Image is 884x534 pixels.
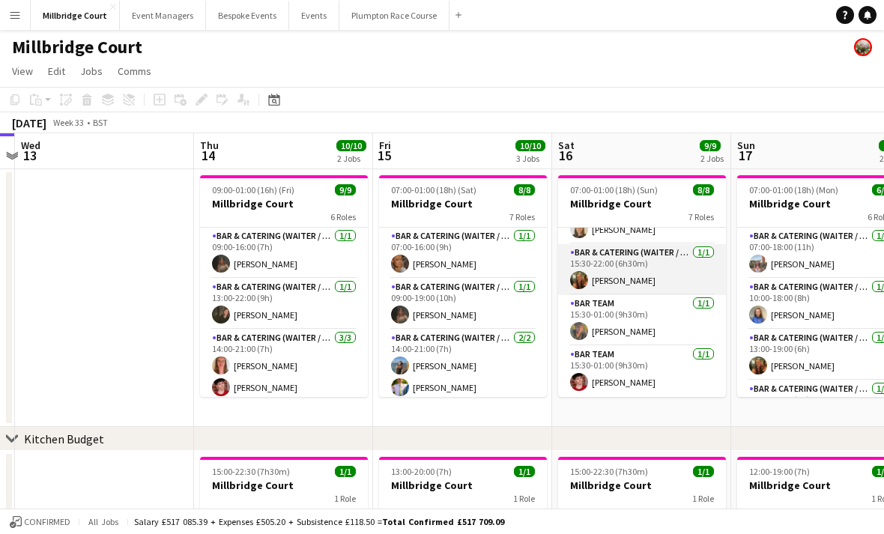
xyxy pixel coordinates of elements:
[120,1,206,30] button: Event Managers
[336,140,366,151] span: 10/10
[379,279,547,330] app-card-role: Bar & Catering (Waiter / waitress)1/109:00-19:00 (10h)[PERSON_NAME]
[112,61,157,81] a: Comms
[212,466,290,477] span: 15:00-22:30 (7h30m)
[74,61,109,81] a: Jobs
[42,61,71,81] a: Edit
[80,64,103,78] span: Jobs
[379,228,547,279] app-card-role: Bar & Catering (Waiter / waitress)1/107:00-16:00 (9h)[PERSON_NAME]
[289,1,339,30] button: Events
[134,516,504,527] div: Salary £517 085.39 + Expenses £505.20 + Subsistence £118.50 =
[200,139,219,152] span: Thu
[382,516,504,527] span: Total Confirmed £517 709.09
[12,64,33,78] span: View
[379,330,547,402] app-card-role: Bar & Catering (Waiter / waitress)2/214:00-21:00 (7h)[PERSON_NAME][PERSON_NAME]
[200,330,368,424] app-card-role: Bar & Catering (Waiter / waitress)3/314:00-21:00 (7h)[PERSON_NAME][PERSON_NAME]
[379,175,547,397] app-job-card: 07:00-01:00 (18h) (Sat)8/8Millbridge Court7 RolesBar & Catering (Waiter / waitress)1/107:00-16:00...
[24,431,104,446] div: Kitchen Budget
[85,516,121,527] span: All jobs
[515,140,545,151] span: 10/10
[48,64,65,78] span: Edit
[737,139,755,152] span: Sun
[31,1,120,30] button: Millbridge Court
[337,153,366,164] div: 2 Jobs
[334,493,356,504] span: 1 Role
[514,184,535,195] span: 8/8
[558,197,726,210] h3: Millbridge Court
[558,479,726,492] h3: Millbridge Court
[693,184,714,195] span: 8/8
[570,184,658,195] span: 07:00-01:00 (18h) (Sun)
[558,244,726,295] app-card-role: Bar & Catering (Waiter / waitress)1/115:30-22:00 (6h30m)[PERSON_NAME]
[379,139,391,152] span: Fri
[200,279,368,330] app-card-role: Bar & Catering (Waiter / waitress)1/113:00-22:00 (9h)[PERSON_NAME]
[21,139,40,152] span: Wed
[688,211,714,222] span: 7 Roles
[854,38,872,56] app-user-avatar: Staffing Manager
[735,147,755,164] span: 17
[513,493,535,504] span: 1 Role
[93,117,108,128] div: BST
[12,36,142,58] h1: Millbridge Court
[377,147,391,164] span: 15
[7,514,73,530] button: Confirmed
[749,466,810,477] span: 12:00-19:00 (7h)
[692,493,714,504] span: 1 Role
[558,175,726,397] app-job-card: 07:00-01:00 (18h) (Sun)8/8Millbridge Court7 Roles[PERSON_NAME]Bar & Catering (Waiter / waitress)1...
[200,228,368,279] app-card-role: Bar & Catering (Waiter / waitress)1/109:00-16:00 (7h)[PERSON_NAME]
[198,147,219,164] span: 14
[330,211,356,222] span: 6 Roles
[200,175,368,397] app-job-card: 09:00-01:00 (16h) (Fri)9/9Millbridge Court6 RolesBar & Catering (Waiter / waitress)1/109:00-16:00...
[200,479,368,492] h3: Millbridge Court
[339,1,449,30] button: Plumpton Race Course
[558,139,575,152] span: Sat
[24,517,70,527] span: Confirmed
[514,466,535,477] span: 1/1
[335,184,356,195] span: 9/9
[12,115,46,130] div: [DATE]
[200,197,368,210] h3: Millbridge Court
[391,184,476,195] span: 07:00-01:00 (18h) (Sat)
[749,184,838,195] span: 07:00-01:00 (18h) (Mon)
[49,117,87,128] span: Week 33
[118,64,151,78] span: Comms
[700,153,724,164] div: 2 Jobs
[556,147,575,164] span: 16
[6,61,39,81] a: View
[558,346,726,397] app-card-role: Bar Team1/115:30-01:00 (9h30m)[PERSON_NAME]
[212,184,294,195] span: 09:00-01:00 (16h) (Fri)
[206,1,289,30] button: Bespoke Events
[379,479,547,492] h3: Millbridge Court
[570,466,648,477] span: 15:00-22:30 (7h30m)
[693,466,714,477] span: 1/1
[335,466,356,477] span: 1/1
[379,197,547,210] h3: Millbridge Court
[391,466,452,477] span: 13:00-20:00 (7h)
[558,295,726,346] app-card-role: Bar Team1/115:30-01:00 (9h30m)[PERSON_NAME]
[19,147,40,164] span: 13
[516,153,545,164] div: 3 Jobs
[700,140,721,151] span: 9/9
[509,211,535,222] span: 7 Roles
